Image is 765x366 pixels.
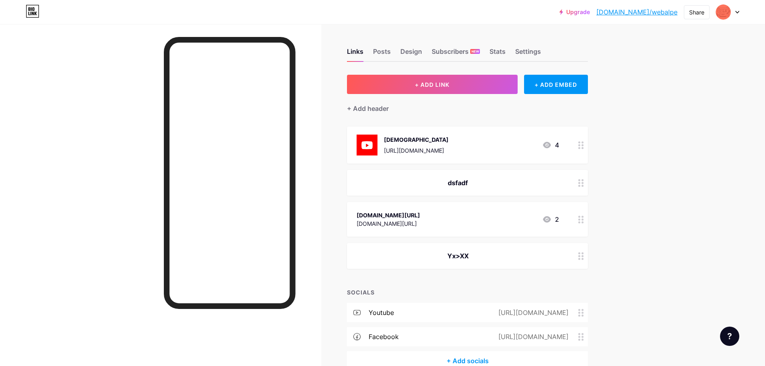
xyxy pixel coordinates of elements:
[357,135,377,155] img: fadfaf
[369,332,399,341] div: facebook
[490,47,506,61] div: Stats
[486,332,578,341] div: [URL][DOMAIN_NAME]
[515,47,541,61] div: Settings
[347,47,363,61] div: Links
[384,146,449,155] div: [URL][DOMAIN_NAME]
[369,308,394,317] div: youtube
[471,49,479,54] span: NEW
[486,308,578,317] div: [URL][DOMAIN_NAME]
[542,140,559,150] div: 4
[415,81,449,88] span: + ADD LINK
[689,8,704,16] div: Share
[559,9,590,15] a: Upgrade
[384,135,449,144] div: [DEMOGRAPHIC_DATA]
[347,75,518,94] button: + ADD LINK
[357,251,559,261] div: Yx>XX
[716,4,731,20] img: webalpe
[542,215,559,224] div: 2
[432,47,480,61] div: Subscribers
[373,47,391,61] div: Posts
[347,288,588,296] div: SOCIALS
[357,211,420,219] div: [DOMAIN_NAME][URL]
[400,47,422,61] div: Design
[357,178,559,188] div: dsfadf
[357,219,420,228] div: [DOMAIN_NAME][URL]
[347,104,389,113] div: + Add header
[596,7,677,17] a: [DOMAIN_NAME]/webalpe
[524,75,588,94] div: + ADD EMBED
